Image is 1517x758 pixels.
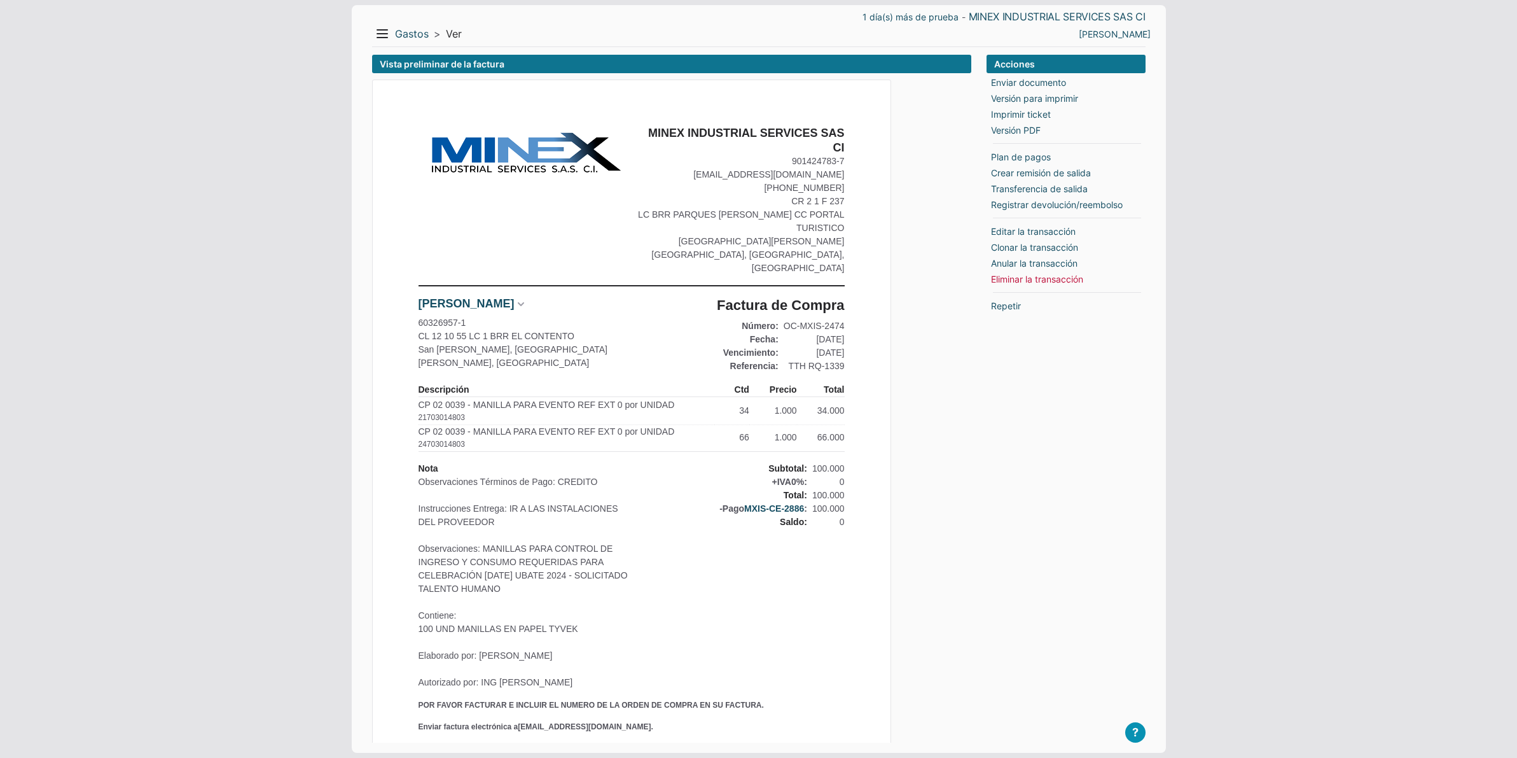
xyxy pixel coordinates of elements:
[991,123,1041,137] a: Versión PDF
[991,108,1051,121] a: Imprimir ticket
[635,195,845,208] div: CR 2 1 F 237
[991,76,1066,89] a: Enviar documento
[991,198,1123,211] a: Registrar devolución/reembolso
[714,383,749,397] div: Ctd
[419,412,465,423] div: 21703014803
[749,398,797,423] div: 1.000
[991,256,1077,270] a: Anular la transacción
[744,502,804,516] a: MXIS-CE-2886
[419,343,629,370] div: San [PERSON_NAME], [GEOGRAPHIC_DATA][PERSON_NAME], [GEOGRAPHIC_DATA]
[1079,27,1151,41] a: ALEJANDRA RAMIREZ RAMIREZ
[991,92,1078,105] a: Versión para imprimir
[419,439,465,450] div: 24703014803
[419,425,714,450] div: CP 02 0039 - MANILLA PARA EVENTO REF EXT 0 por UNIDAD
[749,425,797,450] div: 1.000
[991,299,1021,312] a: Repetir
[714,398,749,423] div: 34
[784,319,845,333] div: OC-MXIS-2474
[419,462,629,689] div: Observaciones Términos de Pago: CREDITO Instrucciones Entrega: IR A LAS INSTALACIONES DEL PROVEED...
[395,27,429,41] a: Gastos
[446,27,462,41] span: Ver
[419,383,714,397] div: Descripción
[991,182,1088,195] a: Transferencia de salida
[723,360,779,373] div: Referencia:
[991,272,1083,286] a: Eliminar la transacción
[719,516,807,529] div: Saldo:
[812,462,845,475] div: 100.000
[991,241,1078,254] a: Clonar la transacción
[962,13,966,21] span: -
[372,24,392,44] button: Menu
[791,477,807,487] span: 0%:
[723,346,779,360] div: Vencimiento:
[719,502,807,516] div: -Pago :
[635,235,845,275] div: [GEOGRAPHIC_DATA][PERSON_NAME] [GEOGRAPHIC_DATA], [GEOGRAPHIC_DATA], [GEOGRAPHIC_DATA]
[714,425,749,450] div: 66
[635,208,845,235] div: LC BRR PARQUES [PERSON_NAME] CC PORTAL TURISTICO
[419,316,629,330] div: 60326957-1
[419,398,714,423] div: CP 02 0039 - MANILLA PARA EVENTO REF EXT 0 por UNIDAD
[991,166,1091,179] a: Crear remisión de salida
[784,333,845,346] div: [DATE]
[987,55,1146,73] div: Acciones
[635,155,845,168] div: 901424783-7
[797,425,845,450] div: 66.000
[419,462,629,475] span: Nota
[812,502,845,516] div: 100.000
[797,398,845,423] div: 34.000
[635,181,845,195] div: [PHONE_NUMBER]
[797,383,845,397] div: Total
[969,10,1146,24] a: MINEX INDUSTRIAL SERVICES SAS CI
[991,225,1076,238] a: Editar la transacción
[784,360,845,373] div: TTH RQ-1339
[419,701,764,710] strong: POR FAVOR FACTURAR E INCLUIR EL NUMERO DE LA ORDEN DE COMPRA EN SU FACTURA.
[635,126,845,155] div: MINEX INDUSTRIAL SERVICES SAS CI
[812,516,845,529] div: 0
[635,168,845,181] div: [EMAIL_ADDRESS][DOMAIN_NAME]
[784,346,845,360] div: [DATE]
[991,150,1051,164] a: Plan de pagos
[719,475,807,489] div: +IVA
[419,722,653,731] strong: Enviar factura electrónica a [EMAIL_ADDRESS][DOMAIN_NAME] .
[372,55,971,73] div: Vista preliminar de la factura
[719,462,807,475] div: Subtotal:
[749,383,797,397] div: Precio
[434,27,441,41] span: >
[812,475,845,489] div: 0
[719,489,807,502] div: Total:
[723,319,779,333] div: Número:
[723,333,779,346] div: Fecha:
[862,10,959,24] a: 1 día(s) más de prueba
[419,330,629,343] div: CL 12 10 55 LC 1 BRR EL CONTENTO
[717,297,845,314] div: Factura de Compra
[1125,722,1146,743] button: ?
[419,126,625,183] img: Cambiar logo
[812,489,845,502] div: 100.000
[419,297,515,311] a: [PERSON_NAME]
